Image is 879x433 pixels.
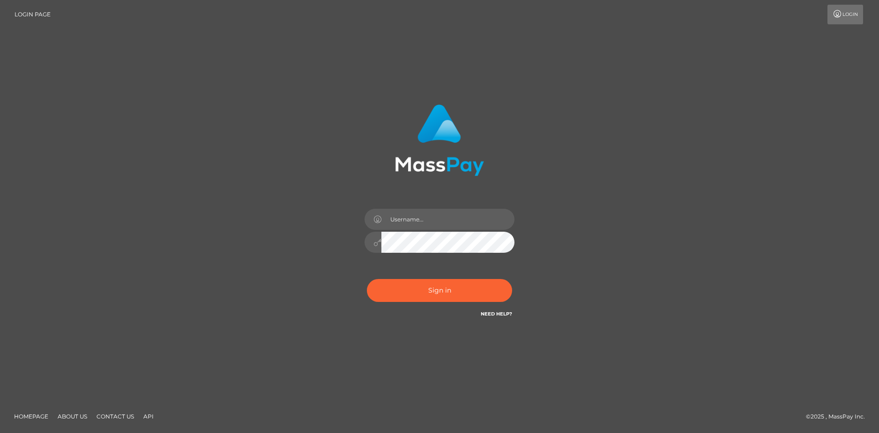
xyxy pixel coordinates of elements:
a: API [140,409,157,424]
div: © 2025 , MassPay Inc. [806,411,872,422]
a: Login Page [15,5,51,24]
img: MassPay Login [395,104,484,176]
a: Homepage [10,409,52,424]
a: Contact Us [93,409,138,424]
a: About Us [54,409,91,424]
button: Sign in [367,279,512,302]
a: Need Help? [481,311,512,317]
input: Username... [381,209,514,230]
a: Login [827,5,863,24]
